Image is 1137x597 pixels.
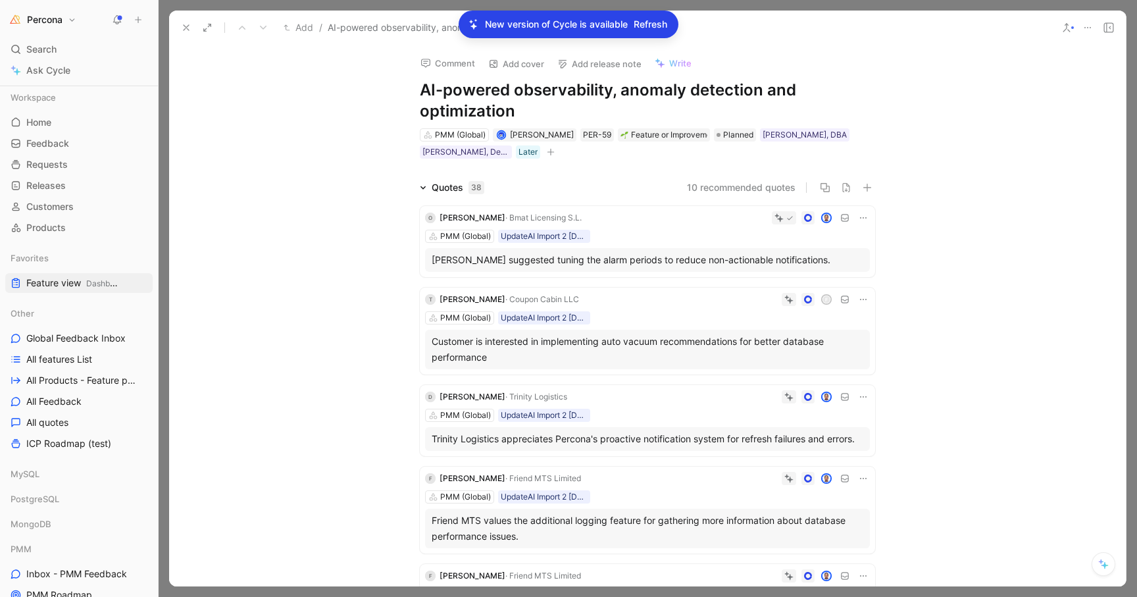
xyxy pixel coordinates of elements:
[649,54,697,72] button: Write
[26,353,92,366] span: All features List
[440,473,505,483] span: [PERSON_NAME]
[440,409,491,422] div: PMM (Global)
[26,158,68,171] span: Requests
[86,278,130,288] span: Dashboards
[11,542,32,556] span: PMM
[5,489,153,509] div: PostgreSQL
[440,490,491,504] div: PMM (Global)
[5,248,153,268] div: Favorites
[583,128,611,142] div: PER-59
[5,11,80,29] button: PerconaPercona
[26,395,82,408] span: All Feedback
[432,252,863,268] div: [PERSON_NAME] suggested tuning the alarm periods to reduce non-actionable notifications.
[5,218,153,238] a: Products
[633,16,668,33] button: Refresh
[420,80,875,122] h1: AI-powered observability, anomaly detection and optimization
[26,137,69,150] span: Feedback
[482,55,550,73] button: Add cover
[425,392,436,402] div: D
[5,489,153,513] div: PostgreSQL
[5,176,153,195] a: Releases
[5,113,153,132] a: Home
[5,371,153,390] a: All Products - Feature pipeline
[714,128,756,142] div: Planned
[11,492,59,506] span: PostgreSQL
[5,134,153,153] a: Feedback
[432,431,863,447] div: Trinity Logistics appreciates Percona's proactive notification system for refresh failures and er...
[425,571,436,581] div: F
[5,88,153,107] div: Workspace
[432,334,863,365] div: Customer is interested in implementing auto vacuum recommendations for better database performance
[551,55,647,73] button: Add release note
[510,130,574,140] span: [PERSON_NAME]
[26,374,136,387] span: All Products - Feature pipeline
[822,393,831,402] img: avatar
[5,303,153,454] div: OtherGlobal Feedback InboxAll features ListAll Products - Feature pipelineAll FeedbackAll quotesI...
[5,564,153,584] a: Inbox - PMM Feedback
[11,91,56,104] span: Workspace
[440,392,505,402] span: [PERSON_NAME]
[501,311,588,324] div: UpdateAI Import 2 [DATE] 18:54
[505,392,567,402] span: · Trinity Logistics
[505,294,579,304] span: · Coupon Cabin LLC
[5,464,153,488] div: MySQL
[5,197,153,217] a: Customers
[11,307,34,320] span: Other
[425,294,436,305] div: T
[5,413,153,432] a: All quotes
[5,464,153,484] div: MySQL
[415,180,490,195] div: Quotes38
[11,467,39,480] span: MySQL
[505,571,581,581] span: · Friend MTS Limited
[5,392,153,411] a: All Feedback
[5,514,153,534] div: MongoDB
[822,572,831,581] img: avatar
[26,416,68,429] span: All quotes
[505,213,582,222] span: · Bmat Licensing S.L.
[5,434,153,454] a: ICP Roadmap (test)
[5,273,153,293] a: Feature viewDashboards
[634,16,667,32] span: Refresh
[440,294,505,304] span: [PERSON_NAME]
[723,128,753,142] span: Planned
[5,539,153,559] div: PMM
[440,213,505,222] span: [PERSON_NAME]
[5,155,153,174] a: Requests
[415,54,481,72] button: Comment
[440,230,491,243] div: PMM (Global)
[501,490,588,504] div: UpdateAI Import 2 [DATE] 18:54
[432,513,863,544] div: Friend MTS values the additional logging feature for gathering more information about database pe...
[26,276,121,290] span: Feature view
[763,128,847,142] div: [PERSON_NAME], DBA
[26,179,66,192] span: Releases
[425,473,436,484] div: F
[822,214,831,222] img: avatar
[26,567,127,581] span: Inbox - PMM Feedback
[5,350,153,369] a: All features List
[501,230,588,243] div: UpdateAI Import 2 [DATE] 18:54
[485,16,628,32] p: New version of Cycle is available
[687,180,796,195] button: 10 recommended quotes
[497,132,505,139] img: avatar
[9,13,22,26] img: Percona
[435,128,486,142] div: PMM (Global)
[432,180,484,195] div: Quotes
[319,20,322,36] span: /
[5,303,153,323] div: Other
[5,61,153,80] a: Ask Cycle
[11,517,51,531] span: MongoDB
[468,181,484,194] div: 38
[280,20,316,36] button: Add
[822,475,831,483] img: avatar
[440,311,491,324] div: PMM (Global)
[669,57,692,69] span: Write
[505,473,581,483] span: · Friend MTS Limited
[5,39,153,59] div: Search
[518,145,538,159] div: Later
[5,328,153,348] a: Global Feedback Inbox
[26,116,51,129] span: Home
[11,251,49,265] span: Favorites
[5,514,153,538] div: MongoDB
[618,128,710,142] div: 🌱Feature or Improvement
[620,128,707,142] div: Feature or Improvement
